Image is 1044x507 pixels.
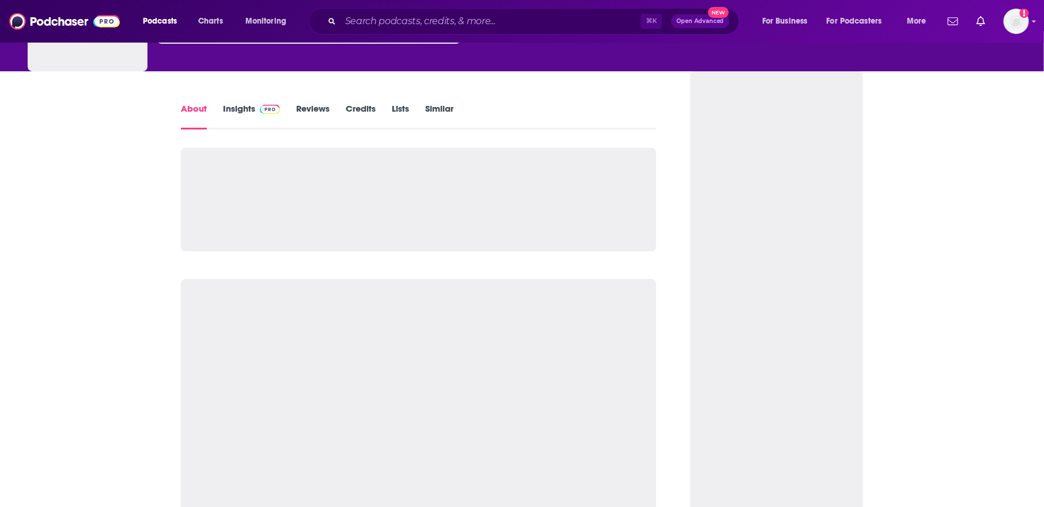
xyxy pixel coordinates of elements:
[1004,9,1029,34] button: Show profile menu
[1004,9,1029,34] span: Logged in as shubbardidpr
[296,103,330,129] a: Reviews
[191,12,230,31] a: Charts
[135,12,192,31] button: open menu
[754,12,822,31] button: open menu
[346,103,376,129] a: Credits
[341,12,641,31] input: Search podcasts, credits, & more...
[671,14,729,28] button: Open AdvancedNew
[237,12,301,31] button: open menu
[9,10,120,32] img: Podchaser - Follow, Share and Rate Podcasts
[392,103,409,129] a: Lists
[943,12,963,31] a: Show notifications dropdown
[223,103,280,129] a: InsightsPodchaser Pro
[641,14,662,29] span: ⌘ K
[827,13,882,29] span: For Podcasters
[762,13,808,29] span: For Business
[1020,9,1029,18] svg: Add a profile image
[676,18,724,24] span: Open Advanced
[198,13,223,29] span: Charts
[972,12,990,31] a: Show notifications dropdown
[245,13,286,29] span: Monitoring
[1004,9,1029,34] img: User Profile
[819,12,899,31] button: open menu
[320,8,750,35] div: Search podcasts, credits, & more...
[899,12,941,31] button: open menu
[181,103,207,129] a: About
[425,103,453,129] a: Similar
[907,13,926,29] span: More
[260,105,280,114] img: Podchaser Pro
[708,7,729,18] span: New
[143,13,177,29] span: Podcasts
